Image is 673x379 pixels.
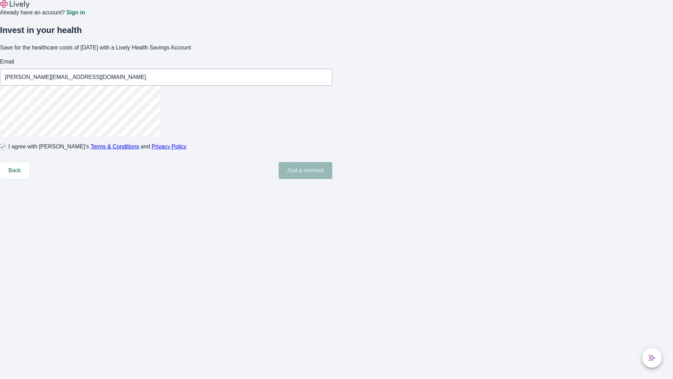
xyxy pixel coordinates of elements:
[66,10,85,15] a: Sign in
[642,348,662,368] button: chat
[8,142,186,151] span: I agree with [PERSON_NAME]’s and
[90,144,139,149] a: Terms & Conditions
[648,354,655,361] svg: Lively AI Assistant
[152,144,187,149] a: Privacy Policy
